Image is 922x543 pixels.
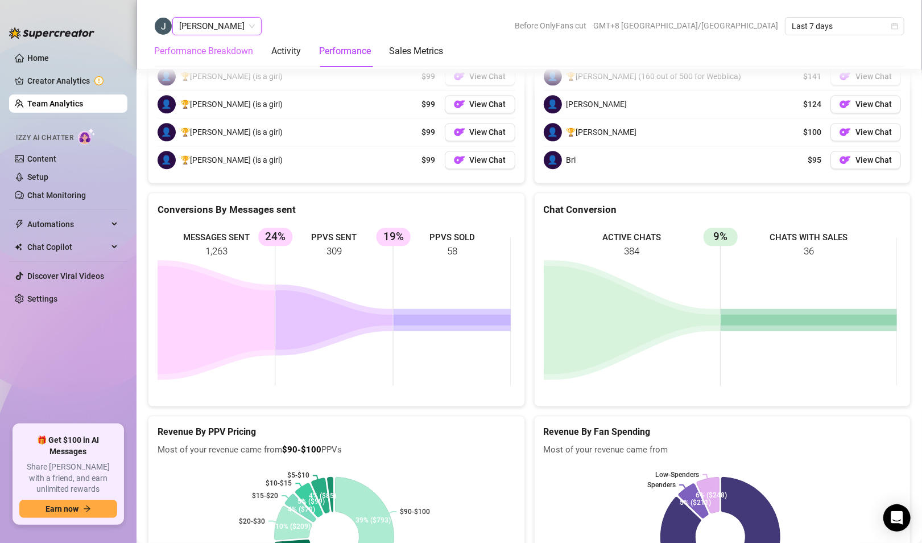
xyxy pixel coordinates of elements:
text: Spenders [647,481,676,489]
button: OFView Chat [445,151,515,169]
h5: Revenue By PPV Pricing [158,425,515,439]
img: OF [840,98,851,110]
span: $99 [422,70,436,83]
button: OFView Chat [445,67,515,85]
span: 🏆[PERSON_NAME] [567,126,637,138]
div: Performance [319,44,371,58]
button: OFView Chat [445,123,515,141]
button: OFView Chat [830,95,901,113]
span: 🏆[PERSON_NAME] (is a girl) [180,154,283,166]
span: 🏆[PERSON_NAME] (is a girl) [180,126,283,138]
span: Izzy AI Chatter [16,133,73,143]
span: View Chat [855,72,892,81]
span: GMT+8 [GEOGRAPHIC_DATA]/[GEOGRAPHIC_DATA] [593,17,778,34]
b: $90-$100 [282,445,321,455]
div: Conversions By Messages sent [158,202,515,217]
h5: Revenue By Fan Spending [544,425,902,439]
span: thunderbolt [15,220,24,229]
a: Creator Analytics exclamation-circle [27,72,118,90]
div: Open Intercom Messenger [883,504,911,532]
a: Chat Monitoring [27,191,86,200]
a: Team Analytics [27,99,83,108]
span: 👤 [158,151,176,169]
span: View Chat [470,127,506,137]
a: Discover Viral Videos [27,271,104,281]
span: Share [PERSON_NAME] with a friend, and earn unlimited rewards [19,462,117,495]
span: Last 7 days [792,18,898,35]
span: Automations [27,215,108,233]
img: Chat Copilot [15,243,22,251]
span: Chat Copilot [27,238,108,256]
img: OF [454,71,465,82]
span: 👤 [158,95,176,113]
img: OF [840,154,851,166]
span: Bri [567,154,576,166]
span: View Chat [855,155,892,164]
div: Sales Metrics [389,44,443,58]
span: $124 [803,98,821,110]
img: OF [454,154,465,166]
span: arrow-right [83,505,91,513]
img: OF [454,98,465,110]
div: Chat Conversion [544,202,902,217]
text: $10-$15 [266,479,292,487]
span: 🎁 Get $100 in AI Messages [19,435,117,457]
span: Before OnlyFans cut [515,17,586,34]
span: View Chat [855,127,892,137]
div: Activity [271,44,301,58]
span: $99 [422,154,436,166]
span: calendar [891,23,898,30]
span: 🏆[PERSON_NAME] (is a girl) [180,70,283,83]
text: $20-$30 [239,517,265,525]
button: OFView Chat [445,95,515,113]
span: 👤 [158,67,176,85]
span: $99 [422,98,436,110]
button: Earn nowarrow-right [19,500,117,518]
span: $100 [803,126,821,138]
span: View Chat [855,100,892,109]
text: $5-$10 [287,471,309,479]
span: Earn now [46,504,78,513]
img: AI Chatter [78,128,96,145]
a: Setup [27,172,48,182]
text: $90-$100 [400,507,430,515]
img: logo-BBDzfeDw.svg [9,27,94,39]
button: OFView Chat [830,67,901,85]
span: 👤 [158,123,176,141]
span: [PERSON_NAME] [567,98,627,110]
span: View Chat [470,72,506,81]
span: 👤 [544,67,562,85]
span: 👤 [544,151,562,169]
span: View Chat [470,155,506,164]
button: OFView Chat [830,123,901,141]
img: Jeffery Bamba [155,18,172,35]
span: $95 [808,154,821,166]
button: OFView Chat [830,151,901,169]
span: 🏆[PERSON_NAME] (160 out of 500 for Webblica) [567,70,742,83]
a: Home [27,54,49,63]
span: 👤 [544,123,562,141]
span: Jeffery Bamba [179,18,255,35]
span: $141 [803,70,821,83]
span: View Chat [470,100,506,109]
img: OF [454,126,465,138]
img: OF [840,126,851,138]
text: Low-Spenders [655,470,699,478]
span: 🏆[PERSON_NAME] (is a girl) [180,98,283,110]
a: Content [27,154,56,163]
a: Settings [27,294,57,303]
span: $99 [422,126,436,138]
text: $15-$20 [252,492,278,500]
div: Performance Breakdown [154,44,253,58]
span: Most of your revenue came from [544,443,902,457]
img: OF [840,71,851,82]
span: 👤 [544,95,562,113]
